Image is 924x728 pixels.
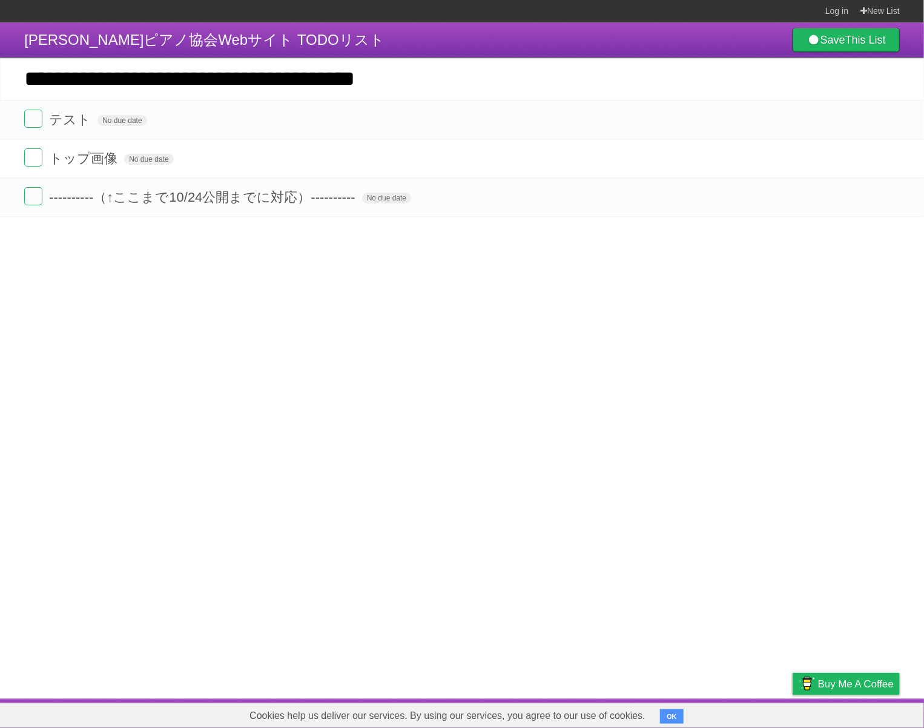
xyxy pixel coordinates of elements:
a: Terms [736,702,762,725]
span: トップ画像 [49,151,120,166]
b: This List [845,34,886,46]
a: Suggest a feature [823,702,900,725]
span: [PERSON_NAME]ピアノ協会Webサイト TODOリスト [24,31,384,48]
img: Buy me a coffee [799,673,815,694]
a: About [632,702,657,725]
span: ----------（↑ここまで10/24公開までに対応）---------- [49,190,358,205]
span: No due date [362,193,411,204]
a: SaveThis List [793,28,900,52]
span: Buy me a coffee [818,673,894,695]
label: Done [24,110,42,128]
span: No due date [97,115,147,126]
button: OK [660,709,684,724]
span: No due date [124,154,173,165]
a: Privacy [777,702,808,725]
a: Buy me a coffee [793,673,900,695]
span: テスト [49,112,94,127]
span: Cookies help us deliver our services. By using our services, you agree to our use of cookies. [237,704,658,728]
a: Developers [672,702,721,725]
label: Done [24,187,42,205]
label: Done [24,148,42,167]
